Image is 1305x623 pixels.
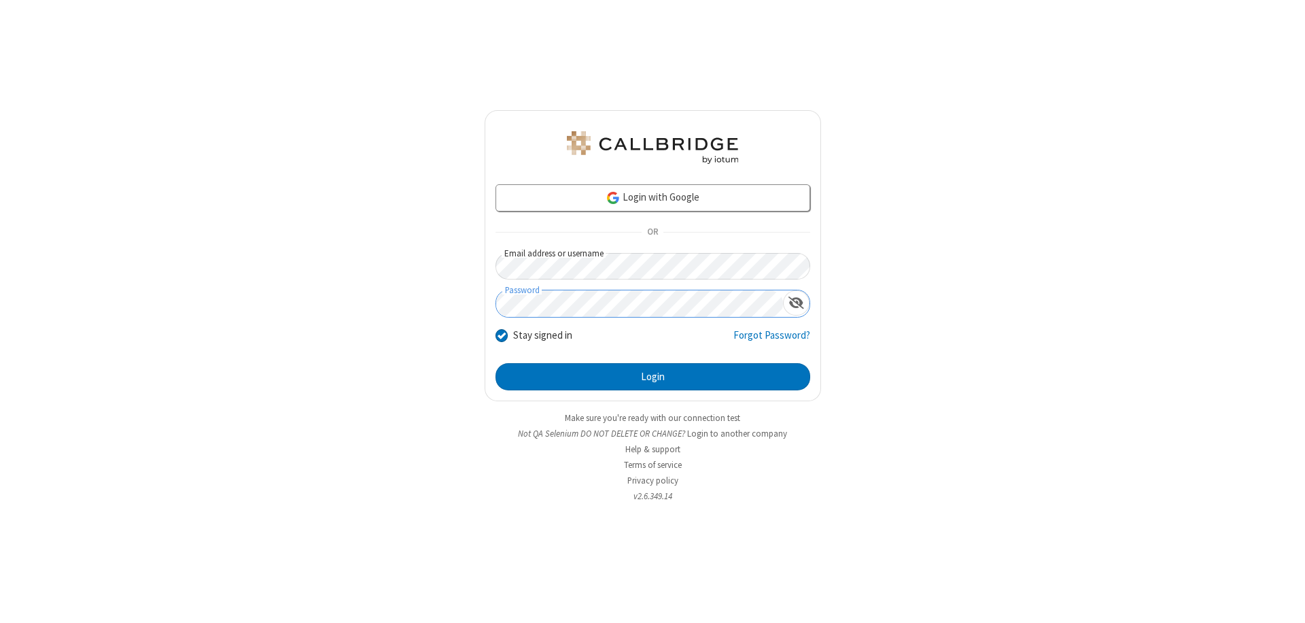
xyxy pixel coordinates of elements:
a: Make sure you're ready with our connection test [565,412,740,424]
img: QA Selenium DO NOT DELETE OR CHANGE [564,131,741,164]
button: Login [495,363,810,390]
button: Login to another company [687,427,787,440]
a: Help & support [625,443,680,455]
li: v2.6.349.14 [485,490,821,503]
label: Stay signed in [513,328,572,343]
input: Email address or username [495,253,810,280]
img: google-icon.png [606,190,621,205]
a: Login with Google [495,184,810,212]
li: Not QA Selenium DO NOT DELETE OR CHANGE? [485,427,821,440]
a: Forgot Password? [733,328,810,354]
div: Show password [783,290,810,316]
a: Terms of service [624,459,682,471]
a: Privacy policy [627,475,678,486]
span: OR [642,223,663,242]
input: Password [496,290,783,317]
